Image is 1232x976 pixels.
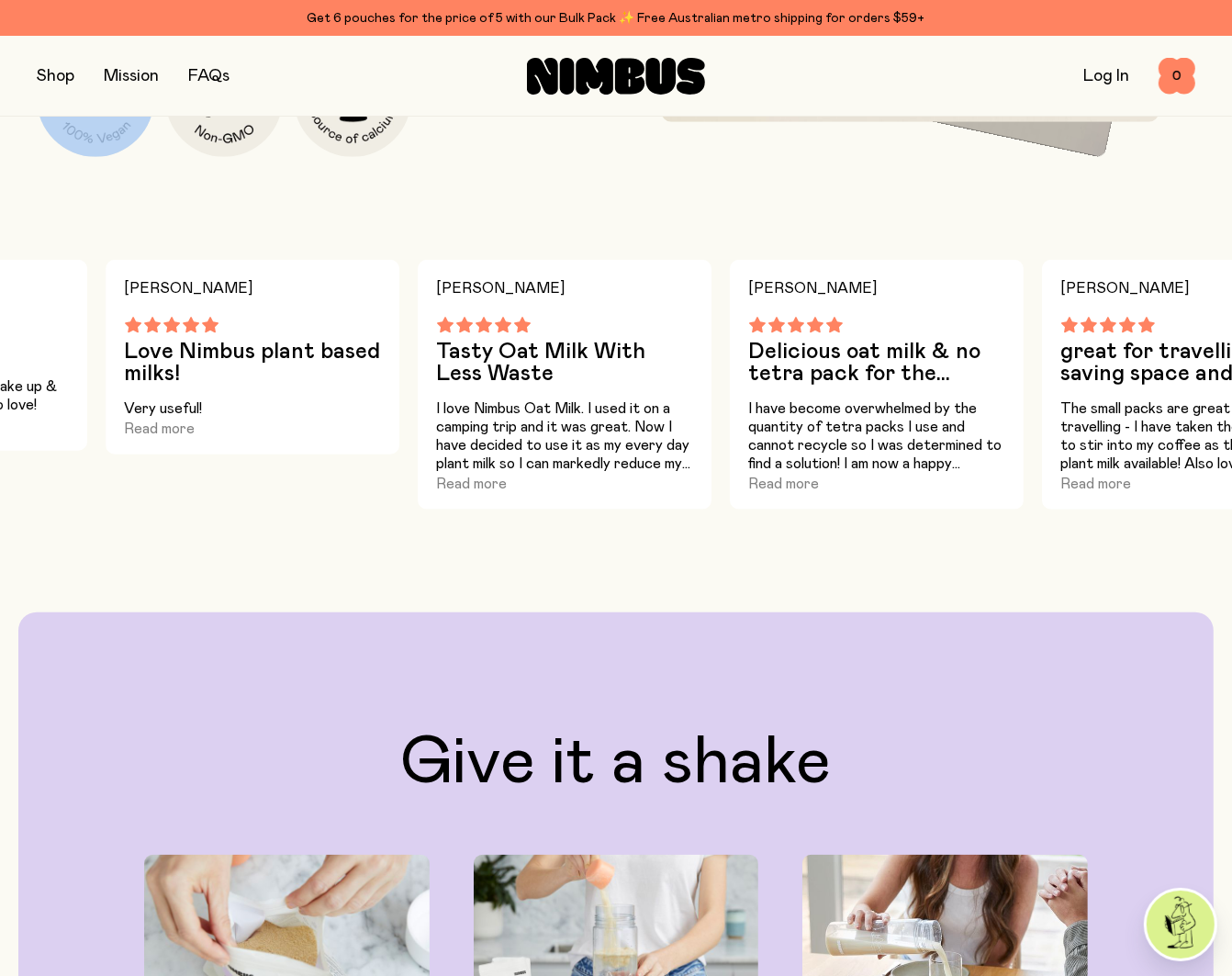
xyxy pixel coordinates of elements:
[1159,58,1195,95] button: 0
[1060,473,1131,495] button: Read more
[124,418,195,440] button: Read more
[1083,68,1129,84] a: Log In
[37,7,1195,29] div: Get 6 pouches for the price of 5 with our Bulk Pack ✨ Free Australian metro shipping for orders $59+
[748,473,819,495] button: Read more
[436,341,693,385] h3: Tasty Oat Milk With Less Waste
[124,341,381,385] h3: Love Nimbus plant based milks!
[48,730,1184,796] h2: Give it a shake
[104,68,159,84] a: Mission
[436,399,693,473] p: I love Nimbus Oat Milk. I used it on a camping trip and it was great. Now I have decided to use i...
[1147,891,1215,959] img: agent
[436,473,507,495] button: Read more
[124,399,381,418] p: Very useful!
[748,275,1005,302] h4: [PERSON_NAME]
[748,399,1005,473] p: I have become overwhelmed by the quantity of tetra packs I use and cannot recycle so I was determ...
[188,68,230,84] a: FAQs
[748,341,1005,385] h3: Delicious oat milk & no tetra pack for the garbage
[124,275,381,302] h4: [PERSON_NAME]
[436,275,693,302] h4: [PERSON_NAME]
